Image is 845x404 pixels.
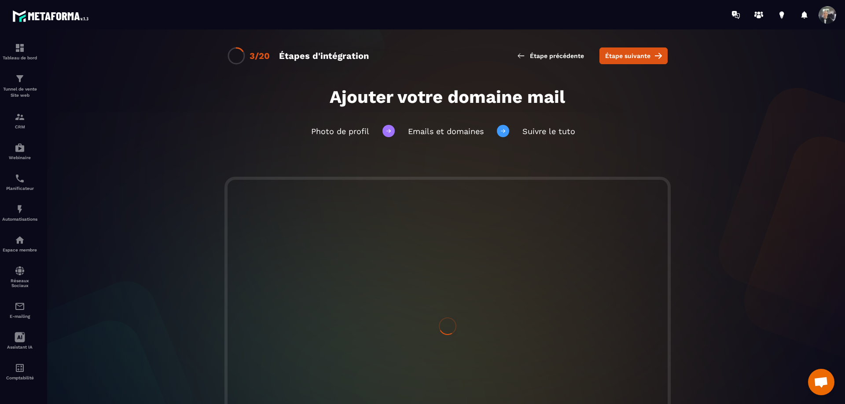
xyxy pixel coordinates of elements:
img: scheduler [15,173,25,184]
a: automationsautomationsWebinaire [2,136,37,167]
img: automations [15,235,25,245]
h1: Ajouter votre domaine mail [123,87,773,107]
img: automations [15,142,25,153]
p: CRM [2,124,37,129]
p: Tunnel de vente Site web [2,86,37,98]
a: accountantaccountantComptabilité [2,356,37,387]
span: Étape suivante [605,51,650,60]
a: formationformationTableau de bord [2,36,37,67]
img: email [15,301,25,312]
div: Étapes d'intégration [279,51,369,61]
img: formation [15,73,25,84]
button: Étape suivante [599,47,668,64]
div: Ouvrir le chat [808,369,834,395]
a: social-networksocial-networkRéseaux Sociaux [2,259,37,295]
a: Assistant IA [2,325,37,356]
p: Espace membre [2,247,37,252]
p: E-mailing [2,314,37,319]
span: Photo de profil [311,127,369,136]
p: Planificateur [2,186,37,191]
img: formation [15,112,25,122]
span: Suivre le tuto [522,127,575,136]
p: Comptabilité [2,375,37,380]
img: logo [12,8,92,24]
p: Webinaire [2,155,37,160]
button: Étape précédente [510,48,591,64]
a: automationsautomationsEspace membre [2,228,37,259]
span: Emails et domaines [408,127,484,136]
a: emailemailE-mailing [2,295,37,325]
p: Automatisations [2,217,37,222]
a: schedulerschedulerPlanificateur [2,167,37,197]
p: Tableau de bord [2,55,37,60]
a: formationformationCRM [2,105,37,136]
div: 3/20 [250,51,270,61]
a: formationformationTunnel de vente Site web [2,67,37,105]
p: Réseaux Sociaux [2,278,37,288]
span: Étape précédente [530,51,584,60]
a: automationsautomationsAutomatisations [2,197,37,228]
img: social-network [15,266,25,276]
img: accountant [15,363,25,373]
img: formation [15,43,25,53]
img: automations [15,204,25,215]
p: Assistant IA [2,345,37,349]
